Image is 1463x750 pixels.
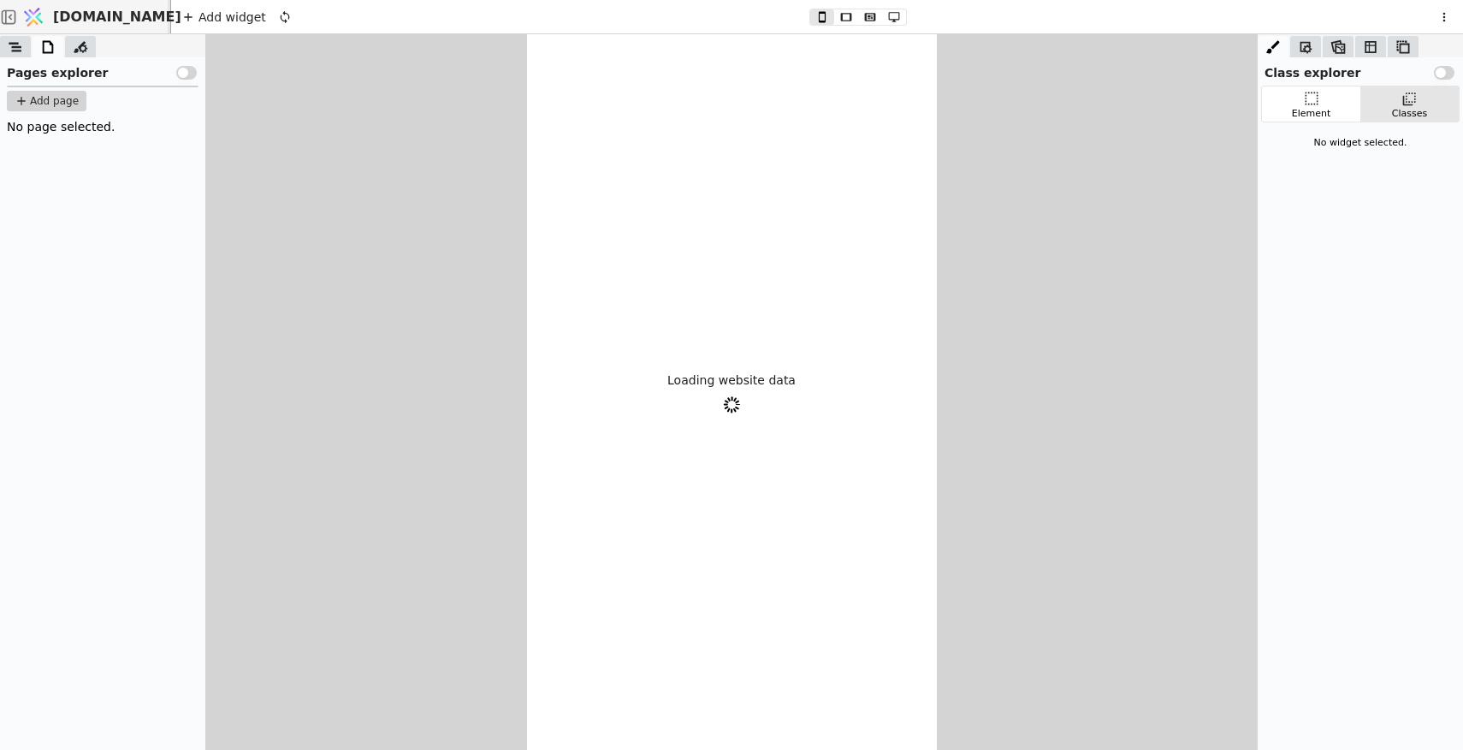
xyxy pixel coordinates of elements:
img: Logo [21,1,46,33]
a: [DOMAIN_NAME] [17,1,171,33]
div: Add widget [178,7,271,27]
div: No widget selected. [1261,129,1460,158]
div: Class explorer [1258,57,1463,82]
div: Element [1292,107,1331,122]
div: Classes [1392,107,1427,122]
span: [DOMAIN_NAME] [53,7,181,27]
div: No page selected. [7,118,198,136]
p: Loading website data [667,372,796,390]
button: Add page [7,91,86,111]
